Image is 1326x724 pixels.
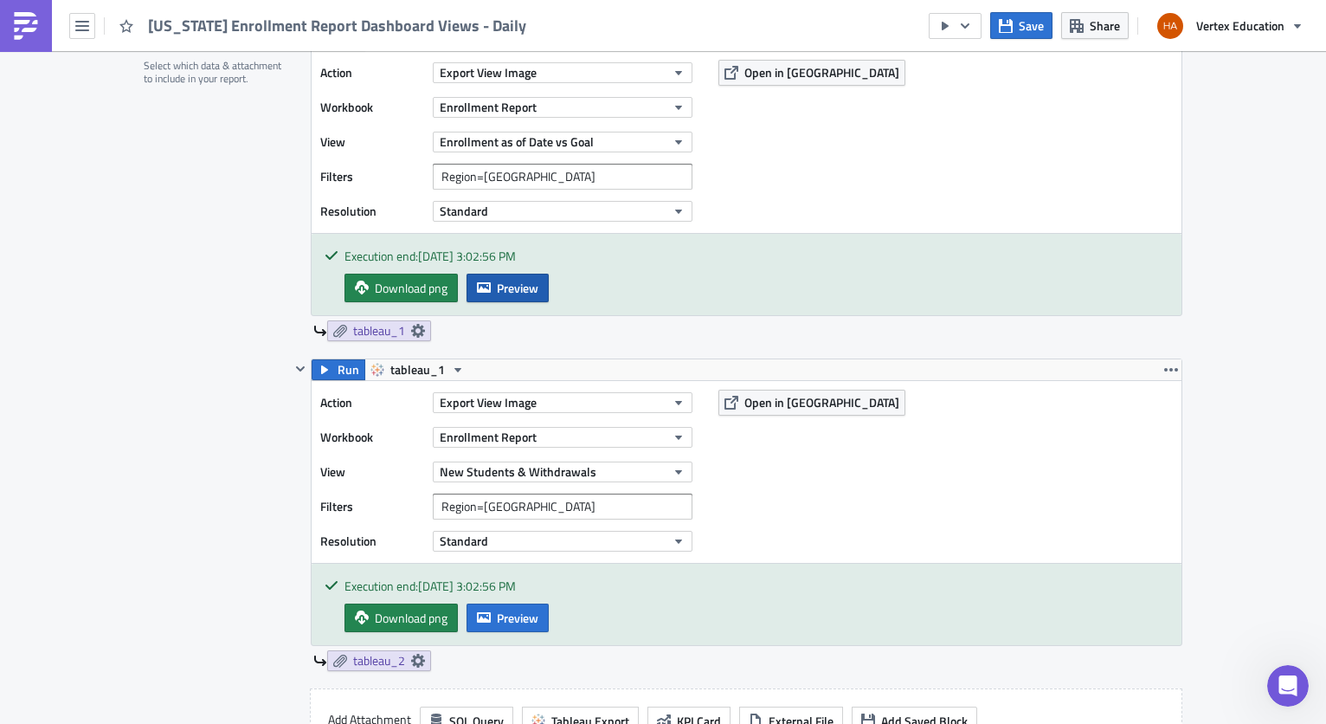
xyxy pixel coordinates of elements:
button: Vertex Education [1147,7,1313,45]
span: Preview [497,279,538,297]
button: Save [990,12,1052,39]
span: Open in [GEOGRAPHIC_DATA] [744,63,899,81]
button: Hide content [290,359,311,379]
button: Preview [467,274,549,302]
button: Enrollment as of Date vs Goal [433,132,692,152]
img: Profile image for Operator [49,10,77,37]
button: Run [312,359,365,380]
div: Hi [PERSON_NAME], [183,100,332,138]
div: Hazel says… [14,314,332,406]
button: Standard [433,531,692,552]
button: tableau_1 [364,359,471,380]
span: Download png [375,279,447,297]
span: Export View Image [440,63,537,81]
button: New Students & Withdrawals [433,462,692,482]
button: Export View Image [433,392,692,413]
button: Enrollment Report [433,427,692,448]
span: Open in [GEOGRAPHIC_DATA] [744,393,899,411]
label: Resolution [320,198,424,224]
label: View [320,129,424,155]
div: Any update on the question regarding an additional workspace for Vertex education. [62,314,332,385]
span: Enrollment as of Date vs Goal [440,133,594,151]
div: Operator says… [14,152,332,314]
label: Workbook [320,94,424,120]
a: tableau_2 [327,650,431,671]
b: [PERSON_NAME][EMAIL_ADDRESS][DOMAIN_NAME] [28,197,264,228]
div: Any update on the question regarding an additional workspace for Vertex education. [76,324,319,375]
span: New Students & Withdrawals [440,462,596,481]
textarea: Message… [15,531,331,560]
label: Resolution [320,528,424,554]
label: View [320,459,424,485]
div: Operator • 2h ago [28,286,124,296]
button: Gif picker [55,567,68,581]
button: Open in [GEOGRAPHIC_DATA] [718,60,905,86]
div: Select which data & attachment to include in your report. [144,59,290,86]
b: [DATE] [42,256,88,270]
div: Execution end: [DATE] 3:02:56 PM [344,577,1168,595]
div: Hi [PERSON_NAME], [197,110,319,127]
span: [US_STATE] Enrollment Report Dashboard Views - Daily [148,16,528,36]
span: Enrollment Report [440,428,537,446]
span: Standard [440,202,488,220]
button: Home [271,7,304,40]
button: Send a message… [297,560,325,588]
label: Workbook [320,424,424,450]
a: tableau_1 [327,320,431,341]
span: Download png [375,609,447,627]
span: Enrollment Report [440,98,537,116]
a: Download png [344,274,458,302]
body: Rich Text Area. Press ALT-0 for help. [7,7,827,21]
span: Vertex Education [1196,16,1284,35]
div: You’ll get replies here and in your email: ✉️ [28,162,270,229]
img: PushMetrics [12,12,40,40]
label: Filters [320,494,424,520]
span: Export View Image [440,393,537,411]
span: tableau_1 [390,359,445,380]
span: Standard [440,532,488,550]
button: Share [1061,12,1129,39]
div: Close [304,7,335,38]
div: Execution end: [DATE] 3:02:56 PM [344,247,1168,265]
button: Export View Image [433,62,692,83]
button: Upload attachment [82,567,96,581]
label: Action [320,60,424,86]
span: Save [1019,16,1044,35]
div: The team will be back 🕒 [28,238,270,272]
button: Enrollment Report [433,97,692,118]
label: Action [320,390,424,416]
input: Filter1=Value1&... [433,164,692,190]
h1: Operator [84,16,145,29]
img: Avatar [1155,11,1185,41]
span: tableau_1 [353,323,405,339]
div: Hazel says… [14,100,332,152]
span: Preview [497,609,538,627]
button: Standard [433,201,692,222]
button: Preview [467,604,549,632]
iframe: Intercom live chat [1267,665,1309,707]
button: Emoji picker [27,567,41,581]
input: Filter1=Value1&... [433,494,692,520]
span: Run [338,359,359,380]
p: Enrollment as of [DATE]: [7,7,827,21]
span: Share [1090,16,1120,35]
span: tableau_2 [353,653,405,669]
a: Download png [344,604,458,632]
button: Open in [GEOGRAPHIC_DATA] [718,390,905,416]
button: go back [11,7,44,40]
div: You’ll get replies here and in your email:✉️[PERSON_NAME][EMAIL_ADDRESS][DOMAIN_NAME]The team wil... [14,152,284,283]
label: Filters [320,164,424,190]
